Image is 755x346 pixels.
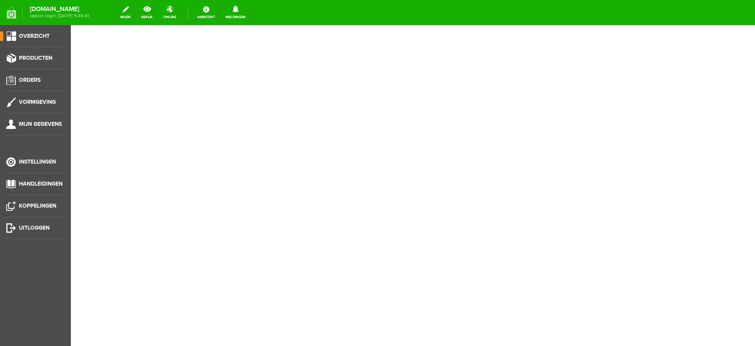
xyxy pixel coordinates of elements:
[19,55,52,61] span: Producten
[159,4,181,21] a: online
[30,14,89,18] span: laatste login: [DATE] 11:45:41
[19,225,50,231] span: Uitloggen
[19,33,50,39] span: Overzicht
[115,4,135,21] a: wijzig
[19,202,56,209] span: Koppelingen
[192,4,220,21] a: Assistent
[19,121,62,127] span: Mijn gegevens
[19,180,63,187] span: Handleidingen
[19,158,56,165] span: Instellingen
[221,4,250,21] a: Meldingen
[30,7,89,11] strong: [DOMAIN_NAME]
[19,99,56,105] span: Vormgeving
[137,4,157,21] a: bekijk
[19,77,41,83] span: Orders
